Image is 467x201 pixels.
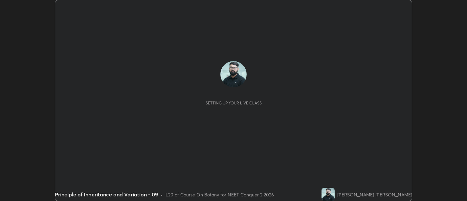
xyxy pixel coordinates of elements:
div: L20 of Course On Botany for NEET Conquer 2 2026 [166,191,274,198]
img: 962a5ef9ae1549bc87716ea8f1eb62b1.jpg [220,61,247,87]
div: Setting up your live class [206,100,262,105]
div: • [161,191,163,198]
img: 962a5ef9ae1549bc87716ea8f1eb62b1.jpg [322,188,335,201]
div: [PERSON_NAME] [PERSON_NAME] [337,191,412,198]
div: Principle of Inheritance and Variation - 09 [55,190,158,198]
